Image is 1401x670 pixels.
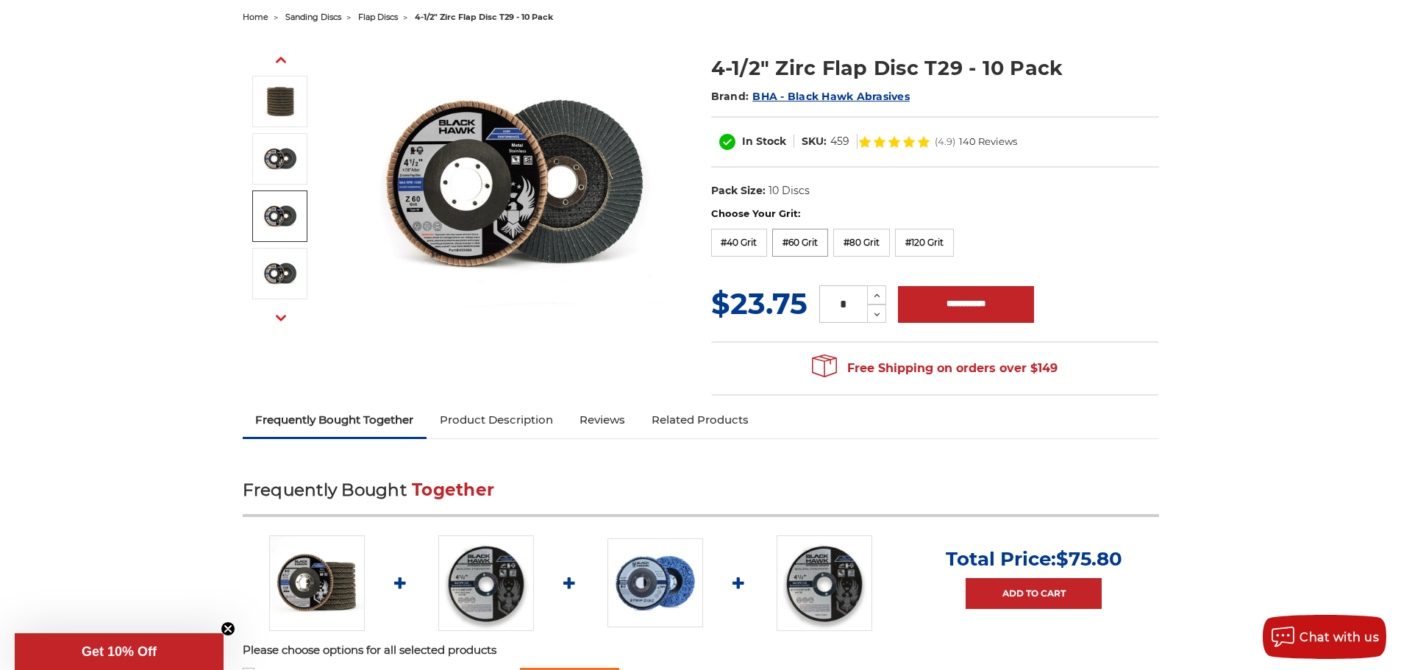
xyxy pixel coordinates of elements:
img: 80 grit zirc flap disc [262,255,299,292]
button: Previous [263,44,299,76]
span: $75.80 [1056,547,1122,571]
span: (4.9) [935,137,955,146]
a: home [243,12,268,22]
h1: 4-1/2" Zirc Flap Disc T29 - 10 Pack [711,54,1159,82]
span: Frequently Bought [243,480,407,500]
span: $23.75 [711,285,808,321]
button: Chat with us [1263,615,1386,659]
a: BHA - Black Hawk Abrasives [752,90,910,103]
a: Frequently Bought Together [243,404,427,436]
img: 4.5" Black Hawk Zirconia Flap Disc 10 Pack [269,535,365,631]
img: 60 grit zirc flap disc [262,198,299,235]
img: 4.5" Black Hawk Zirconia Flap Disc 10 Pack [368,38,663,332]
span: 4-1/2" zirc flap disc t29 - 10 pack [415,12,553,22]
button: Close teaser [221,621,235,636]
dt: Pack Size: [711,183,766,199]
a: Product Description [427,404,566,436]
a: Add to Cart [966,578,1102,609]
dd: 459 [830,134,849,149]
img: 40 grit zirc flap disc [262,140,299,177]
img: 10 pack of premium black hawk flap discs [262,83,299,120]
span: Free Shipping on orders over $149 [812,354,1058,383]
div: Get 10% OffClose teaser [15,633,224,670]
span: Chat with us [1300,630,1379,644]
span: Brand: [711,90,749,103]
a: sanding discs [285,12,341,22]
span: Together [412,480,494,500]
dd: 10 Discs [769,183,810,199]
span: In Stock [742,135,786,148]
dt: SKU: [802,134,827,149]
p: Total Price: [946,547,1122,571]
a: flap discs [358,12,398,22]
a: Reviews [566,404,638,436]
p: Please choose options for all selected products [243,642,1159,659]
span: 140 Reviews [959,137,1017,146]
span: Get 10% Off [82,644,157,659]
a: Related Products [638,404,762,436]
label: Choose Your Grit: [711,207,1159,221]
button: Next [263,302,299,334]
